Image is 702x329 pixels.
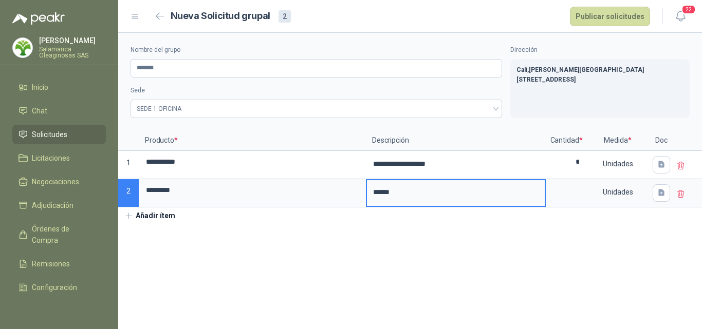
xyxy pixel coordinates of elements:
span: Solicitudes [32,129,67,140]
a: Inicio [12,78,106,97]
p: Salamanca Oleaginosas SAS [39,46,106,59]
span: Negociaciones [32,176,79,187]
div: 2 [279,10,291,23]
button: Añadir ítem [118,207,181,225]
p: [STREET_ADDRESS] [516,75,683,85]
a: Chat [12,101,106,121]
a: Licitaciones [12,148,106,168]
p: Doc [649,130,674,151]
h2: Nueva Solicitud grupal [171,9,270,24]
span: Inicio [32,82,48,93]
div: Unidades [588,180,648,204]
span: Remisiones [32,258,70,269]
span: Adjudicación [32,200,73,211]
p: [PERSON_NAME] [39,37,106,44]
button: Publicar solicitudes [570,7,650,26]
span: Chat [32,105,47,117]
label: Nombre del grupo [131,45,502,55]
p: 2 [118,179,139,207]
p: Descripción [366,130,546,151]
div: Unidades [588,152,648,176]
span: Configuración [32,282,77,293]
p: Producto [139,130,366,151]
span: Licitaciones [32,152,70,164]
span: SEDE 1 OFICINA [137,101,496,117]
label: Sede [131,86,502,95]
a: Negociaciones [12,172,106,191]
a: Órdenes de Compra [12,219,106,250]
a: Solicitudes [12,125,106,144]
a: Configuración [12,278,106,297]
p: Cantidad [546,130,587,151]
a: Remisiones [12,254,106,274]
p: Medida [587,130,649,151]
label: Dirección [510,45,690,55]
span: Órdenes de Compra [32,223,96,246]
span: 22 [681,5,696,14]
p: Cali , [PERSON_NAME][GEOGRAPHIC_DATA] [516,65,683,75]
a: Adjudicación [12,196,106,215]
img: Company Logo [13,38,32,57]
p: 1 [118,151,139,179]
img: Logo peakr [12,12,65,25]
button: 22 [671,7,690,26]
a: Manuales y ayuda [12,301,106,321]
